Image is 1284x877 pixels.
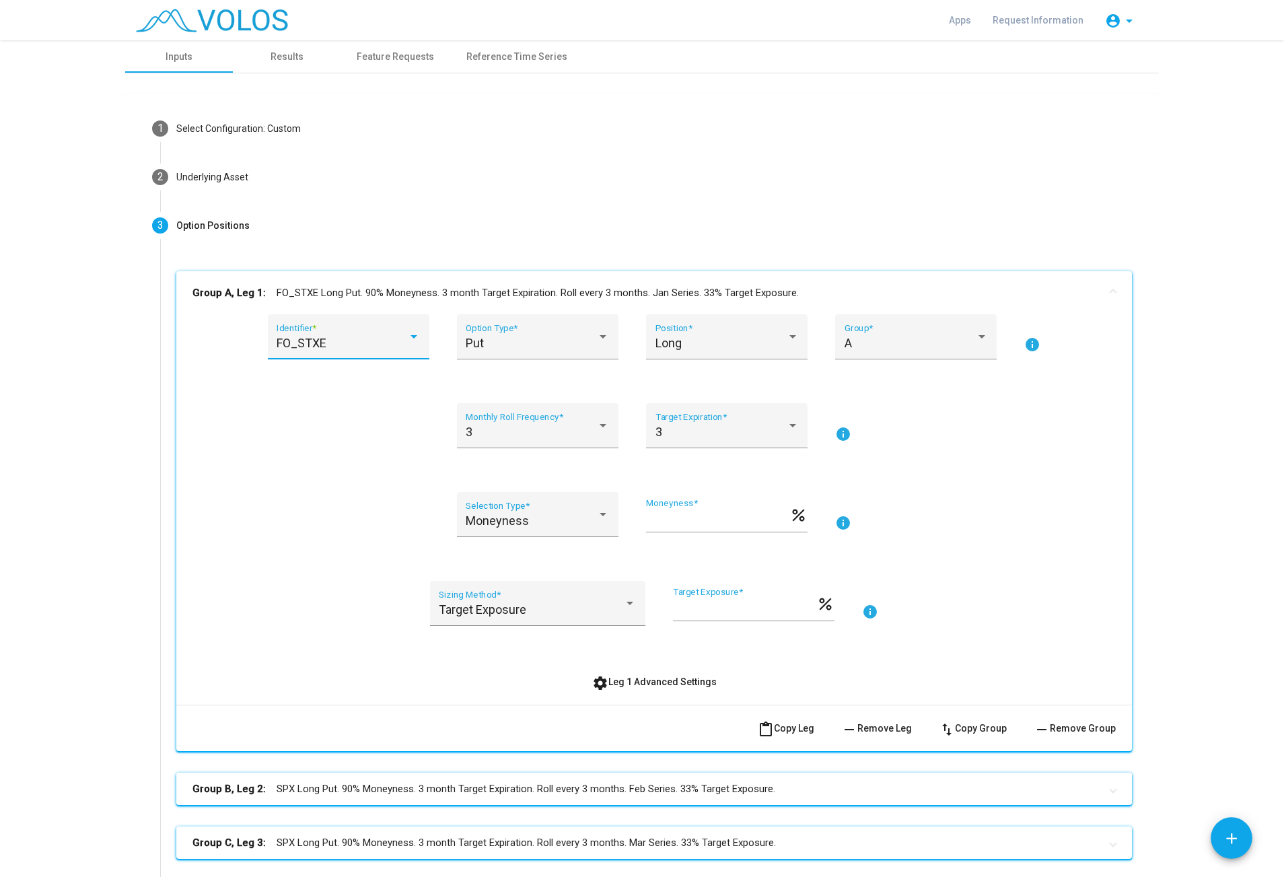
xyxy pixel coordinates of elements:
[938,8,982,32] a: Apps
[1034,722,1050,738] mat-icon: remove
[192,835,266,851] b: Group C, Leg 3:
[176,314,1132,751] div: Group A, Leg 1:FO_STXE Long Put. 90% Moneyness. 3 month Target Expiration. Roll every 3 months. J...
[271,50,304,64] div: Results
[758,723,814,734] span: Copy Leg
[157,219,164,232] span: 3
[747,716,825,740] button: Copy Leg
[655,425,662,439] span: 3
[816,594,834,610] mat-icon: percent
[439,602,526,617] span: Target Exposure
[993,15,1083,26] span: Request Information
[277,336,326,350] span: FO_STXE
[982,8,1094,32] a: Request Information
[466,336,484,350] span: Put
[1024,337,1040,353] mat-icon: info
[830,716,923,740] button: Remove Leg
[939,722,955,738] mat-icon: swap_vert
[655,336,682,350] span: Long
[1034,723,1116,734] span: Remove Group
[192,781,266,797] b: Group B, Leg 2:
[1211,817,1252,859] button: Add icon
[841,723,912,734] span: Remove Leg
[862,604,878,620] mat-icon: info
[835,515,851,531] mat-icon: info
[176,122,301,136] div: Select Configuration: Custom
[466,514,529,528] span: Moneyness
[841,722,857,738] mat-icon: remove
[192,285,1100,301] mat-panel-title: FO_STXE Long Put. 90% Moneyness. 3 month Target Expiration. Roll every 3 months. Jan Series. 33% ...
[1023,716,1127,740] button: Remove Group
[176,219,250,233] div: Option Positions
[581,670,727,694] button: Leg 1 Advanced Settings
[758,722,774,738] mat-icon: content_paste
[157,122,164,135] span: 1
[789,505,808,522] mat-icon: percent
[1223,830,1240,847] mat-icon: add
[1105,13,1121,29] mat-icon: account_circle
[176,827,1132,859] mat-expansion-panel-header: Group C, Leg 3:SPX Long Put. 90% Moneyness. 3 month Target Expiration. Roll every 3 months. Mar S...
[466,425,472,439] span: 3
[176,773,1132,805] mat-expansion-panel-header: Group B, Leg 2:SPX Long Put. 90% Moneyness. 3 month Target Expiration. Roll every 3 months. Feb S...
[166,50,192,64] div: Inputs
[592,675,608,691] mat-icon: settings
[928,716,1018,740] button: Copy Group
[192,781,1100,797] mat-panel-title: SPX Long Put. 90% Moneyness. 3 month Target Expiration. Roll every 3 months. Feb Series. 33% Targ...
[466,50,567,64] div: Reference Time Series
[592,676,717,687] span: Leg 1 Advanced Settings
[357,50,434,64] div: Feature Requests
[845,336,852,350] span: A
[939,723,1007,734] span: Copy Group
[176,170,248,184] div: Underlying Asset
[176,271,1132,314] mat-expansion-panel-header: Group A, Leg 1:FO_STXE Long Put. 90% Moneyness. 3 month Target Expiration. Roll every 3 months. J...
[949,15,971,26] span: Apps
[157,170,164,183] span: 2
[835,426,851,442] mat-icon: info
[192,285,266,301] b: Group A, Leg 1:
[1121,13,1137,29] mat-icon: arrow_drop_down
[192,835,1100,851] mat-panel-title: SPX Long Put. 90% Moneyness. 3 month Target Expiration. Roll every 3 months. Mar Series. 33% Targ...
